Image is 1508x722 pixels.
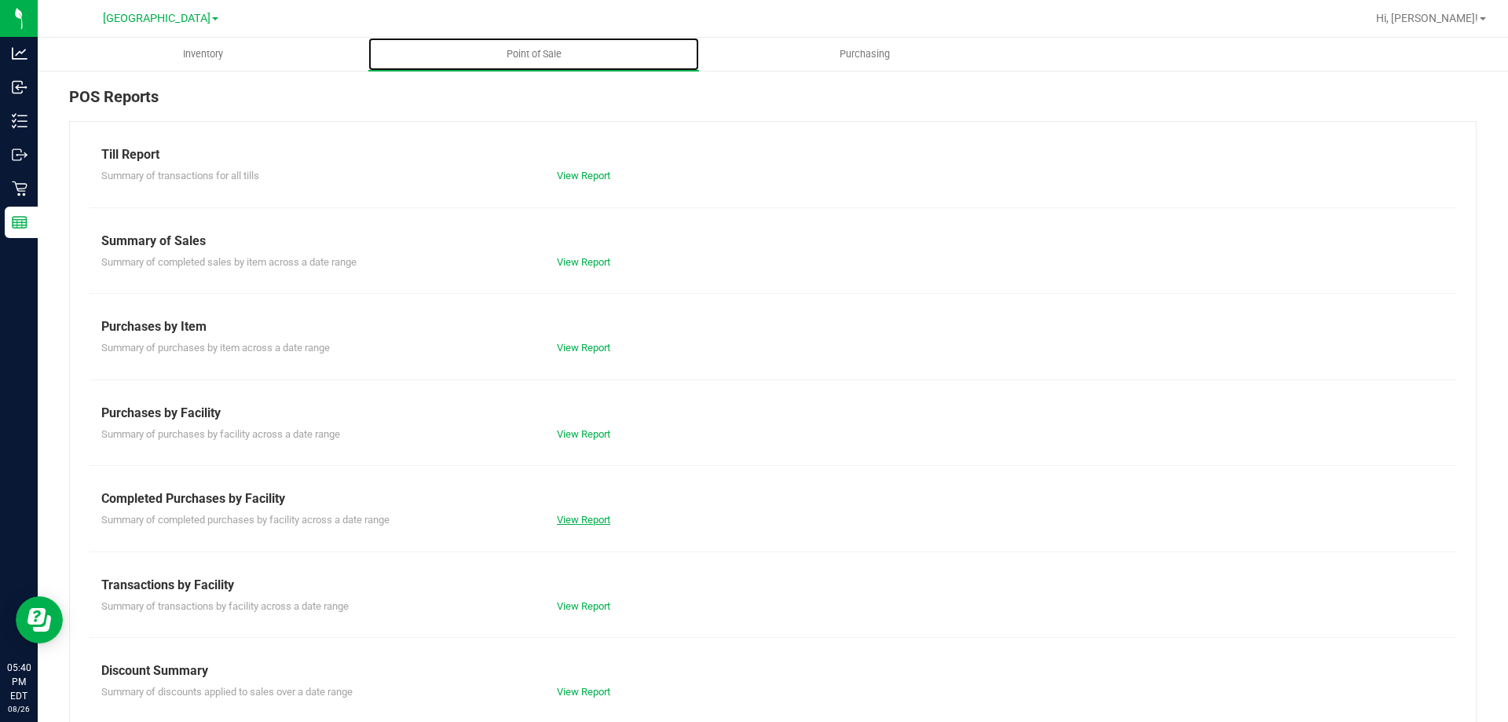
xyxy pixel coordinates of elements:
[162,47,244,61] span: Inventory
[485,47,583,61] span: Point of Sale
[101,232,1444,251] div: Summary of Sales
[557,686,610,698] a: View Report
[699,38,1030,71] a: Purchasing
[16,596,63,643] iframe: Resource center
[7,703,31,715] p: 08/26
[368,38,699,71] a: Point of Sale
[101,576,1444,595] div: Transactions by Facility
[12,181,27,196] inline-svg: Retail
[101,662,1444,680] div: Discount Summary
[101,686,353,698] span: Summary of discounts applied to sales over a date range
[101,514,390,526] span: Summary of completed purchases by facility across a date range
[101,145,1444,164] div: Till Report
[12,147,27,163] inline-svg: Outbound
[12,46,27,61] inline-svg: Analytics
[557,600,610,612] a: View Report
[101,404,1444,423] div: Purchases by Facility
[101,428,340,440] span: Summary of purchases by facility across a date range
[101,600,349,612] span: Summary of transactions by facility across a date range
[1376,12,1478,24] span: Hi, [PERSON_NAME]!
[101,256,357,268] span: Summary of completed sales by item across a date range
[557,428,610,440] a: View Report
[7,661,31,703] p: 05:40 PM EDT
[12,79,27,95] inline-svg: Inbound
[557,256,610,268] a: View Report
[557,342,610,354] a: View Report
[12,113,27,129] inline-svg: Inventory
[557,514,610,526] a: View Report
[101,317,1444,336] div: Purchases by Item
[557,170,610,181] a: View Report
[101,489,1444,508] div: Completed Purchases by Facility
[12,214,27,230] inline-svg: Reports
[101,170,259,181] span: Summary of transactions for all tills
[101,342,330,354] span: Summary of purchases by item across a date range
[818,47,911,61] span: Purchasing
[38,38,368,71] a: Inventory
[69,85,1477,121] div: POS Reports
[103,12,210,25] span: [GEOGRAPHIC_DATA]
